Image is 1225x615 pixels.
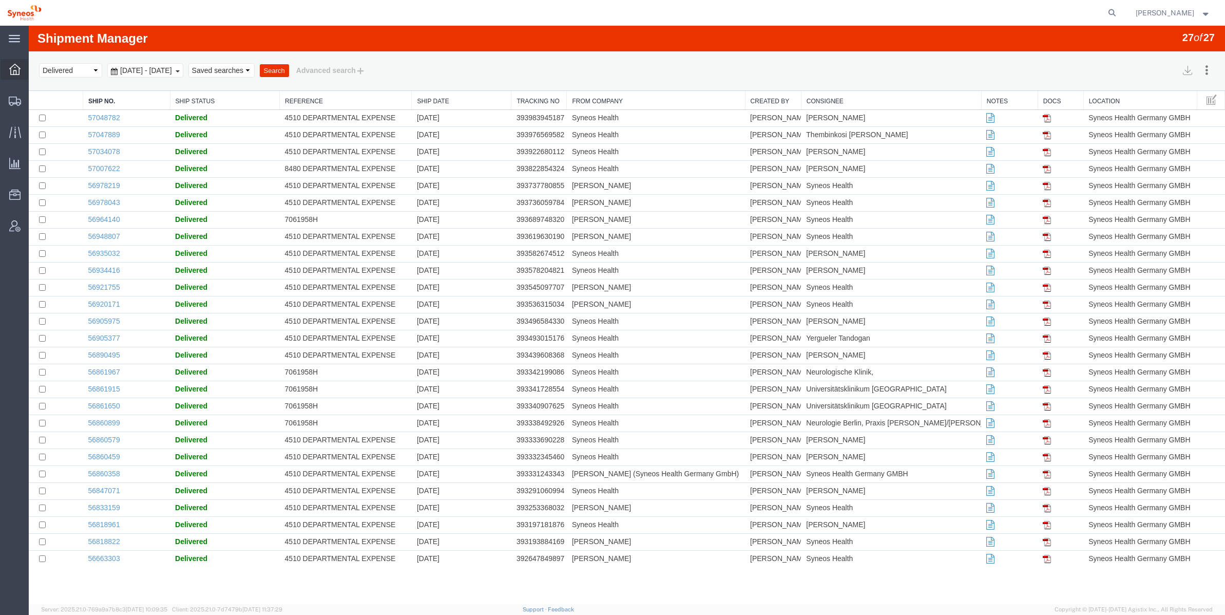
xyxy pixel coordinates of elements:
[772,423,952,440] td: [PERSON_NAME]
[251,423,383,440] td: 4510 DEPARTMENTAL EXPENSE
[1014,88,1022,97] img: pdf.gif
[1055,254,1168,271] td: Syneos Health Germany GMBH
[383,152,483,169] td: [DATE]
[383,474,483,491] td: [DATE]
[772,254,952,271] td: Syneos Health
[383,457,483,474] td: [DATE]
[260,36,344,53] button: Advanced search
[383,135,483,152] td: [DATE]
[1174,65,1192,84] button: Manage table columns
[483,254,538,271] td: 393545097707
[251,491,383,508] td: 4510 DEPARTMENTAL EXPENSE
[146,427,179,435] span: Delivered
[1055,491,1168,508] td: Syneos Health Germany GMBH
[483,406,538,423] td: 393333690228
[483,271,538,288] td: 393536315034
[483,474,538,491] td: 393253368032
[538,169,716,186] td: [PERSON_NAME]
[716,440,772,457] td: [PERSON_NAME]
[256,71,377,80] a: Reference
[538,406,716,423] td: Syneos Health
[251,406,383,423] td: 4510 DEPARTMENTAL EXPENSE
[1014,360,1022,368] img: pdf.gif
[383,203,483,220] td: [DATE]
[716,65,772,84] th: Created By
[383,220,483,237] td: [DATE]
[538,356,716,372] td: Syneos Health
[538,65,716,84] th: From Company
[772,508,952,525] td: Syneos Health
[59,207,91,215] a: 56948807
[1014,343,1022,351] img: pdf.gif
[251,237,383,254] td: 4510 DEPARTMENTAL EXPENSE
[716,288,772,305] td: [PERSON_NAME]
[1055,288,1168,305] td: Syneos Health Germany GMBH
[716,118,772,135] td: [PERSON_NAME]
[383,305,483,322] td: [DATE]
[1136,7,1194,18] span: Igor Skerbinc
[1055,474,1168,491] td: Syneos Health Germany GMBH
[772,322,952,339] td: [PERSON_NAME]
[716,372,772,389] td: [PERSON_NAME]
[1055,305,1168,322] td: Syneos Health Germany GMBH
[1055,220,1168,237] td: Syneos Health Germany GMBH
[1055,508,1168,525] td: Syneos Health Germany GMBH
[383,423,483,440] td: [DATE]
[146,444,179,452] span: Delivered
[716,152,772,169] td: [PERSON_NAME]
[538,440,716,457] td: [PERSON_NAME] (Syneos Health Germany GmbH)
[59,88,91,96] a: 57048782
[1014,512,1022,520] img: pdf.gif
[1014,309,1022,317] img: pdf.gif
[59,376,91,384] a: 56861650
[383,508,483,525] td: [DATE]
[716,389,772,406] td: [PERSON_NAME]
[146,257,179,266] span: Delivered
[1014,427,1022,436] img: pdf.gif
[1014,292,1022,300] img: pdf.gif
[59,325,91,333] a: 56890495
[1055,118,1168,135] td: Syneos Health Germany GMBH
[1009,65,1055,84] th: Docs
[483,508,538,525] td: 393193884169
[59,495,91,503] a: 56818961
[1014,478,1022,487] img: pdf.gif
[388,71,477,80] a: Ship Date
[146,478,179,486] span: Delivered
[538,305,716,322] td: Syneos Health
[538,203,716,220] td: [PERSON_NAME]
[483,135,538,152] td: 393822854324
[383,406,483,423] td: [DATE]
[1014,444,1022,453] img: pdf.gif
[772,372,952,389] td: Universitätsklinikum [GEOGRAPHIC_DATA]
[383,440,483,457] td: [DATE]
[483,152,538,169] td: 393737780855
[483,101,538,118] td: 393976569582
[1014,207,1022,215] img: pdf.gif
[59,156,91,164] a: 56978219
[146,173,179,181] span: Delivered
[146,325,179,333] span: Delivered
[251,389,383,406] td: 7061958H
[523,606,548,612] a: Support
[716,356,772,372] td: [PERSON_NAME]
[772,186,952,203] td: Syneos Health
[772,135,952,152] td: [PERSON_NAME]
[1014,173,1022,181] img: pdf.gif
[383,389,483,406] td: [DATE]
[146,512,179,520] span: Delivered
[716,508,772,525] td: [PERSON_NAME]
[146,240,179,249] span: Delivered
[1055,339,1168,356] td: Syneos Health Germany GMBH
[716,186,772,203] td: [PERSON_NAME]
[1055,423,1168,440] td: Syneos Health Germany GMBH
[538,118,716,135] td: Syneos Health
[548,606,574,612] a: Feedback
[1055,356,1168,372] td: Syneos Health Germany GMBH
[141,65,251,84] th: Ship Status
[538,84,716,101] td: Syneos Health
[1014,122,1022,131] img: pdf.gif
[59,461,91,469] a: 56847071
[538,186,716,203] td: [PERSON_NAME]
[383,186,483,203] td: [DATE]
